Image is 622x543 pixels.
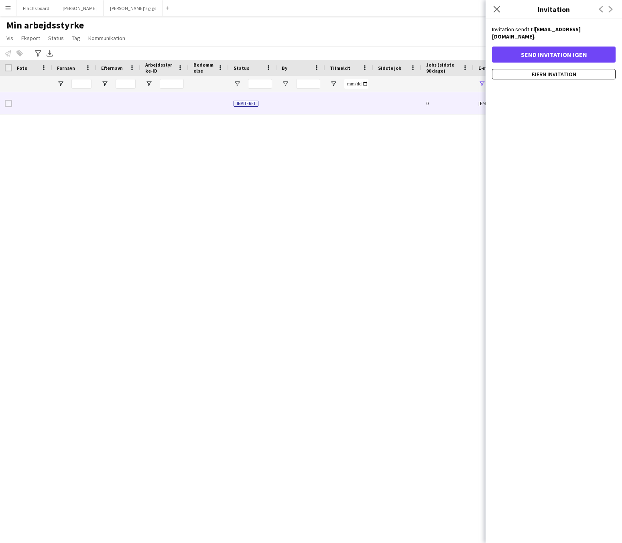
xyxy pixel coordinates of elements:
[45,33,67,43] a: Status
[478,80,486,87] button: Åbn Filtermenu
[101,80,108,87] button: Åbn Filtermenu
[421,92,474,114] div: 0
[16,0,56,16] button: Flachs board
[378,65,401,71] span: Sidste job
[160,79,184,89] input: Arbejdsstyrke-ID Filter Input
[282,65,287,71] span: By
[48,34,64,42] span: Status
[71,79,91,89] input: Fornavn Filter Input
[56,0,104,16] button: [PERSON_NAME]
[21,34,40,42] span: Eksport
[486,4,622,14] h3: Invitation
[330,65,350,71] span: Tilmeldt
[88,34,125,42] span: Kommunikation
[492,26,581,40] strong: [EMAIL_ADDRESS][DOMAIN_NAME].
[104,0,163,16] button: [PERSON_NAME]'s gigs
[145,80,152,87] button: Åbn Filtermenu
[6,19,84,31] span: Min arbejdsstyrke
[33,49,43,58] app-action-btn: Avancerede filtre
[426,62,459,74] span: Jobs (sidste 90 dage)
[492,26,616,40] p: Invitation sendt til
[69,33,83,43] a: Tag
[492,69,616,79] button: Fjern invitation
[145,62,174,74] span: Arbejdsstyrke-ID
[85,33,128,43] a: Kommunikation
[57,80,64,87] button: Åbn Filtermenu
[3,33,16,43] a: Vis
[45,49,55,58] app-action-btn: Eksporter XLSX
[101,65,123,71] span: Efternavn
[17,65,27,71] span: Foto
[72,34,80,42] span: Tag
[492,47,616,63] button: Send invitation igen
[296,79,320,89] input: By Filter Input
[116,79,136,89] input: Efternavn Filter Input
[478,65,493,71] span: E-mail
[282,80,289,87] button: Åbn Filtermenu
[344,79,368,89] input: Tilmeldt Filter Input
[193,62,214,74] span: Bedømmelse
[234,65,249,71] span: Status
[234,80,241,87] button: Åbn Filtermenu
[234,101,258,107] span: Inviteret
[6,34,13,42] span: Vis
[330,80,337,87] button: Åbn Filtermenu
[248,79,272,89] input: Status Filter Input
[18,33,43,43] a: Eksport
[5,64,12,71] input: Column with Header Selection
[5,100,12,107] input: Rækkevalg er deaktiveret for denne række (umarkeret)
[57,65,75,71] span: Fornavn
